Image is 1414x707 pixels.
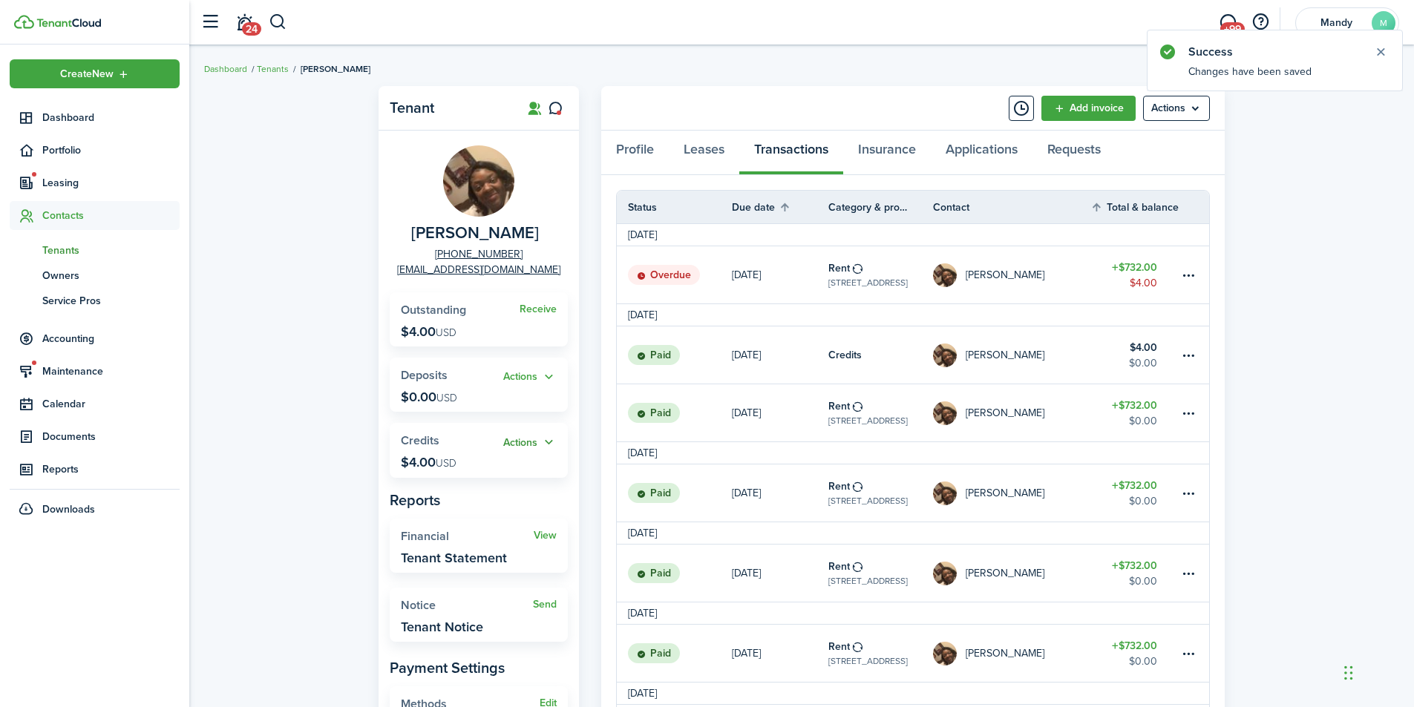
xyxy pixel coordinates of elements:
[828,479,850,494] table-info-title: Rent
[933,562,957,585] img: Andrea Brown
[669,131,739,175] a: Leases
[1090,326,1179,384] a: $4.00$0.00
[42,429,180,444] span: Documents
[1188,43,1359,61] notify-title: Success
[533,599,557,611] widget-stats-action: Send
[390,489,568,511] panel-main-subtitle: Reports
[1129,573,1157,589] table-amount-description: $0.00
[828,398,850,414] table-info-title: Rent
[10,59,180,88] button: Open menu
[1090,625,1179,682] a: $732.00$0.00
[42,396,180,412] span: Calendar
[1344,651,1353,695] div: Drag
[401,550,507,565] widget-stats-description: Tenant Statement
[828,326,933,384] a: Credits
[401,301,466,318] span: Outstanding
[401,324,456,339] p: $4.00
[617,525,668,541] td: [DATE]
[933,401,957,425] img: Andrea Brown
[42,142,180,158] span: Portfolio
[42,502,95,517] span: Downloads
[42,243,180,258] span: Tenants
[1032,131,1116,175] a: Requests
[1220,22,1245,36] span: +99
[10,288,180,313] a: Service Pros
[617,445,668,461] td: [DATE]
[933,625,1090,682] a: Andrea Brown[PERSON_NAME]
[534,530,557,542] a: View
[520,303,557,315] a: Receive
[601,131,669,175] a: Profile
[828,414,908,427] table-subtitle: [STREET_ADDRESS]
[933,200,1090,215] th: Contact
[828,625,933,682] a: Rent[STREET_ADDRESS]
[436,325,456,341] span: USD
[617,625,732,682] a: Paid
[1090,545,1179,602] a: $732.00$0.00
[828,246,933,303] a: Rent[STREET_ADDRESS]
[242,22,261,36] span: 24
[966,648,1044,660] table-profile-info-text: [PERSON_NAME]
[1090,198,1179,216] th: Sort
[42,208,180,223] span: Contacts
[966,269,1044,281] table-profile-info-text: [PERSON_NAME]
[14,15,34,29] img: TenantCloud
[617,227,668,243] td: [DATE]
[503,369,557,386] button: Actions
[732,545,828,602] a: [DATE]
[435,246,523,262] a: [PHONE_NUMBER]
[732,198,828,216] th: Sort
[1129,654,1157,669] table-amount-description: $0.00
[301,62,370,76] span: [PERSON_NAME]
[10,263,180,288] a: Owners
[443,145,514,217] img: Andrea Brown
[732,246,828,303] a: [DATE]
[401,455,456,470] p: $4.00
[966,349,1044,361] table-profile-info-text: [PERSON_NAME]
[1143,96,1210,121] button: Open menu
[42,293,180,309] span: Service Pros
[617,545,732,602] a: Paid
[204,62,247,76] a: Dashboard
[628,563,680,584] status: Paid
[1130,340,1157,355] table-amount-title: $4.00
[1143,96,1210,121] menu-btn: Actions
[1129,493,1157,509] table-amount-description: $0.00
[10,455,180,484] a: Reports
[401,366,448,384] span: Deposits
[401,530,534,543] widget-stats-title: Financial
[401,389,457,404] p: $0.00
[617,326,732,384] a: Paid
[196,8,224,36] button: Open sidebar
[1372,11,1395,35] avatar-text: M
[617,464,732,522] a: Paid
[36,19,101,27] img: TenantCloud
[628,265,700,286] status: Overdue
[828,464,933,522] a: Rent[STREET_ADDRESS]
[1112,478,1157,493] table-amount-title: $732.00
[1340,636,1414,707] iframe: Chat Widget
[42,461,180,477] span: Reports
[931,131,1032,175] a: Applications
[628,345,680,366] status: Paid
[1129,355,1157,371] table-amount-description: $0.00
[732,405,761,421] p: [DATE]
[828,276,908,289] table-subtitle: [STREET_ADDRESS]
[933,464,1090,522] a: Andrea Brown[PERSON_NAME]
[60,69,114,79] span: Create New
[628,403,680,424] status: Paid
[1041,96,1136,121] a: Add invoice
[732,384,828,441] a: [DATE]
[401,432,439,449] span: Credits
[436,390,457,406] span: USD
[628,643,680,664] status: Paid
[1370,42,1391,62] button: Close notify
[10,103,180,132] a: Dashboard
[933,481,957,505] img: Andrea Brown
[828,384,933,441] a: Rent[STREET_ADDRESS]
[617,605,668,621] td: [DATE]
[732,485,761,501] p: [DATE]
[503,434,557,451] widget-stats-action: Actions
